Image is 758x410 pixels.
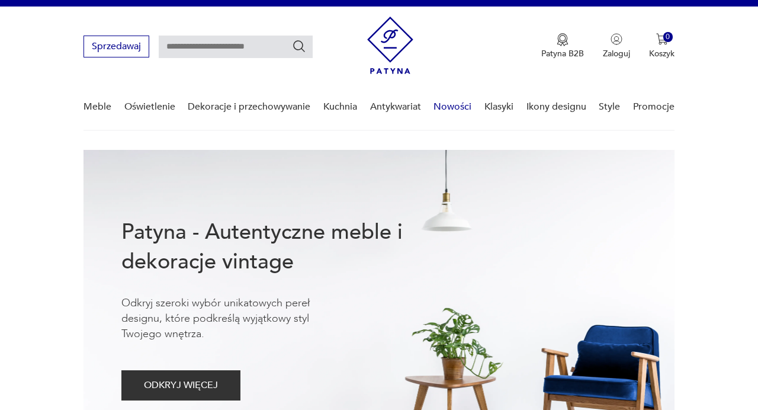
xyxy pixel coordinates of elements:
[599,84,620,130] a: Style
[557,33,568,46] img: Ikona medalu
[603,33,630,59] button: Zaloguj
[433,84,471,130] a: Nowości
[484,84,513,130] a: Klasyki
[367,17,413,74] img: Patyna - sklep z meblami i dekoracjami vintage
[121,370,240,401] button: ODKRYJ WIĘCEJ
[121,382,240,390] a: ODKRYJ WIĘCEJ
[188,84,310,130] a: Dekoracje i przechowywanie
[121,217,441,277] h1: Patyna - Autentyczne meble i dekoracje vintage
[649,48,675,59] p: Koszyk
[541,48,584,59] p: Patyna B2B
[611,33,622,45] img: Ikonka użytkownika
[83,43,149,52] a: Sprzedawaj
[83,84,111,130] a: Meble
[633,84,675,130] a: Promocje
[526,84,586,130] a: Ikony designu
[83,36,149,57] button: Sprzedawaj
[121,296,346,342] p: Odkryj szeroki wybór unikatowych pereł designu, które podkreślą wyjątkowy styl Twojego wnętrza.
[656,33,668,45] img: Ikona koszyka
[124,84,175,130] a: Oświetlenie
[663,32,673,42] div: 0
[603,48,630,59] p: Zaloguj
[649,33,675,59] button: 0Koszyk
[541,33,584,59] button: Patyna B2B
[323,84,357,130] a: Kuchnia
[292,39,306,53] button: Szukaj
[370,84,421,130] a: Antykwariat
[541,33,584,59] a: Ikona medaluPatyna B2B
